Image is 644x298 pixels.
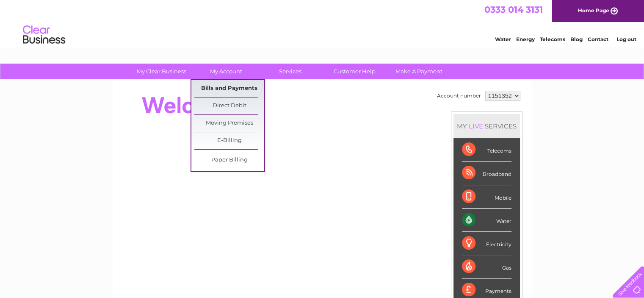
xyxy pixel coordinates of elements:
a: Log out [616,36,636,42]
a: Paper Billing [194,152,264,169]
a: Moving Premises [194,115,264,132]
a: My Account [191,64,261,79]
a: Make A Payment [384,64,454,79]
a: Water [495,36,511,42]
div: Broadband [462,162,511,185]
div: Clear Business is a trading name of Verastar Limited (registered in [GEOGRAPHIC_DATA] No. 3667643... [122,5,522,41]
td: Account number [435,89,483,103]
a: Blog [570,36,583,42]
a: Contact [588,36,608,42]
a: Telecoms [540,36,565,42]
div: Mobile [462,185,511,209]
div: Electricity [462,232,511,255]
div: Water [462,209,511,232]
div: LIVE [467,122,485,130]
img: logo.png [22,22,66,48]
a: My Clear Business [127,64,196,79]
div: Telecoms [462,138,511,162]
div: Gas [462,255,511,279]
a: Bills and Payments [194,80,264,97]
a: Services [255,64,325,79]
a: E-Billing [194,132,264,149]
div: MY SERVICES [453,114,520,138]
a: Customer Help [320,64,390,79]
a: 0333 014 3131 [484,4,543,15]
a: Energy [516,36,535,42]
a: Direct Debit [194,97,264,114]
